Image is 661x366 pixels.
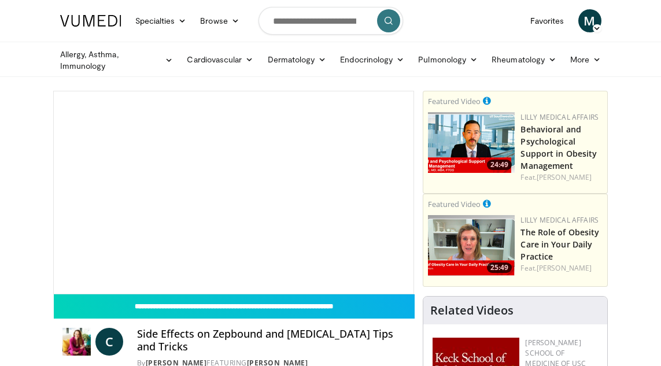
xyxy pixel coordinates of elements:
small: Featured Video [428,96,481,106]
a: M [578,9,601,32]
a: [PERSON_NAME] [537,172,592,182]
input: Search topics, interventions [259,7,403,35]
a: Dermatology [261,48,334,71]
h4: Side Effects on Zepbound and [MEDICAL_DATA] Tips and Tricks [137,328,405,353]
a: Specialties [128,9,194,32]
span: 24:49 [487,160,512,170]
span: 25:49 [487,263,512,273]
video-js: Video Player [54,91,414,294]
a: Lilly Medical Affairs [520,112,599,122]
a: 24:49 [428,112,515,173]
a: More [563,48,608,71]
a: C [95,328,123,356]
a: The Role of Obesity Care in Your Daily Practice [520,227,599,262]
a: Rheumatology [485,48,563,71]
img: VuMedi Logo [60,15,121,27]
a: Pulmonology [411,48,485,71]
a: Browse [193,9,246,32]
div: Feat. [520,172,603,183]
img: e1208b6b-349f-4914-9dd7-f97803bdbf1d.png.150x105_q85_crop-smart_upscale.png [428,215,515,276]
h4: Related Videos [430,304,514,317]
a: Endocrinology [333,48,411,71]
a: Behavioral and Psychological Support in Obesity Management [520,124,597,171]
div: Feat. [520,263,603,273]
a: Allergy, Asthma, Immunology [53,49,180,72]
a: [PERSON_NAME] [537,263,592,273]
a: 25:49 [428,215,515,276]
a: Cardiovascular [180,48,260,71]
img: Dr. Carolynn Francavilla [62,328,91,356]
a: Lilly Medical Affairs [520,215,599,225]
img: ba3304f6-7838-4e41-9c0f-2e31ebde6754.png.150x105_q85_crop-smart_upscale.png [428,112,515,173]
a: Favorites [523,9,571,32]
small: Featured Video [428,199,481,209]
